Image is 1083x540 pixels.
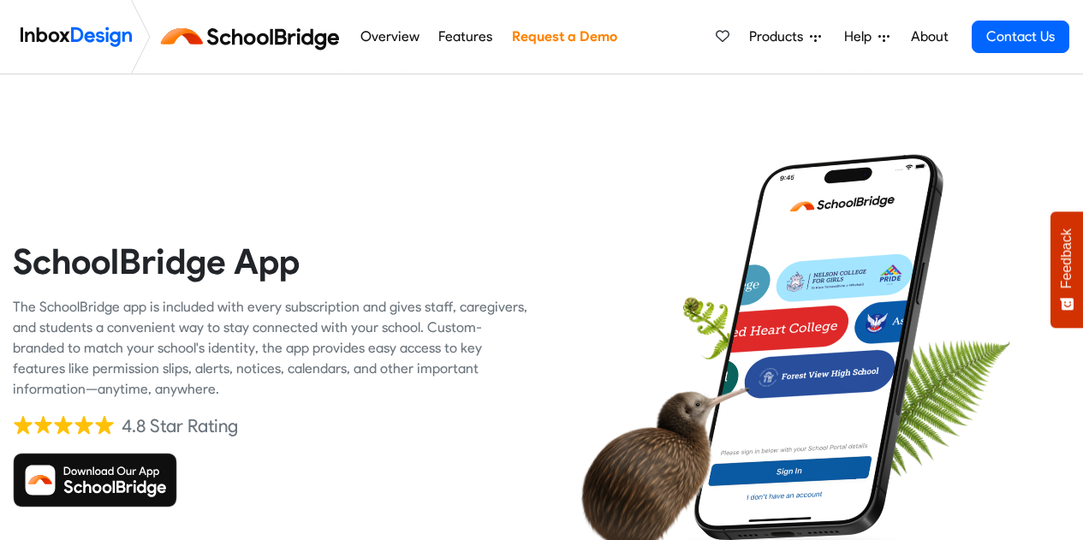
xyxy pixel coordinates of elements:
a: Contact Us [972,21,1069,53]
a: Overview [355,20,424,54]
a: About [906,20,953,54]
img: schoolbridge logo [158,16,350,57]
span: Products [749,27,810,47]
heading: SchoolBridge App [13,240,529,283]
span: Help [844,27,878,47]
img: Download SchoolBridge App [13,453,177,507]
span: Feedback [1059,228,1074,288]
a: Request a Demo [507,20,622,54]
a: Features [434,20,497,54]
div: 4.8 Star Rating [122,413,238,439]
div: The SchoolBridge app is included with every subscription and gives staff, caregivers, and student... [13,297,529,400]
a: Help [837,20,896,54]
a: Products [742,20,828,54]
button: Feedback - Show survey [1050,211,1083,328]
